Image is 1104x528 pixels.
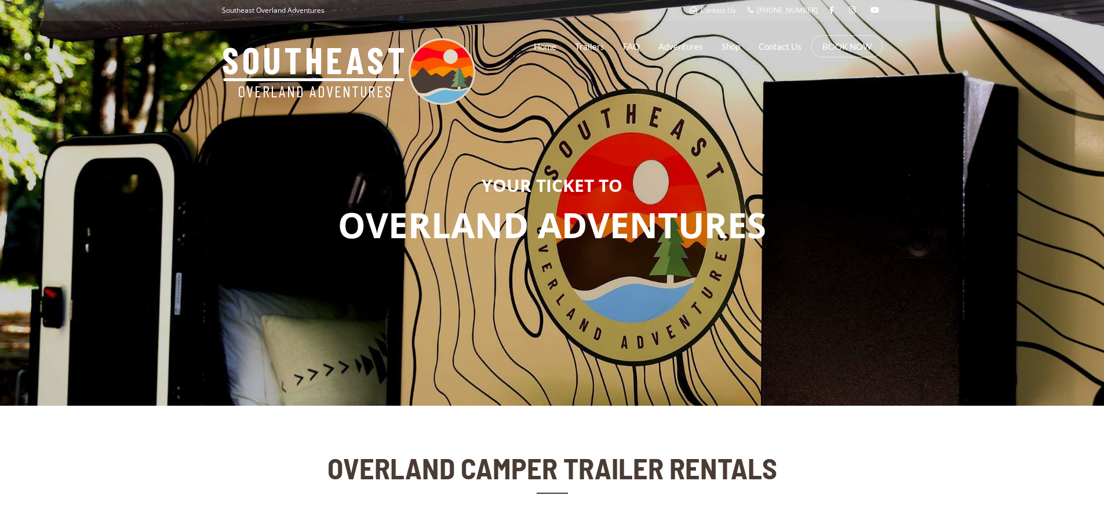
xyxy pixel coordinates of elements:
[722,32,740,61] a: Shop
[658,32,703,61] a: Adventures
[222,38,475,105] img: Southeast Overland Adventures
[759,32,801,61] a: Contact Us
[325,452,780,484] h2: OVERLAND CAMPER TRAILER RENTALS
[757,5,818,15] span: [PHONE_NUMBER]
[534,32,556,61] a: Home
[575,32,604,61] a: Trailers
[748,5,818,15] a: [PHONE_NUMBER]
[9,201,1095,250] p: OVERLAND ADVENTURES
[690,5,736,15] a: Contact Us
[701,5,736,15] span: Contact Us
[623,32,640,61] a: FAQ
[222,3,325,18] p: Southeast Overland Adventures
[9,176,1095,195] h3: YOUR TICKET TO
[822,41,872,52] a: BOOK NOW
